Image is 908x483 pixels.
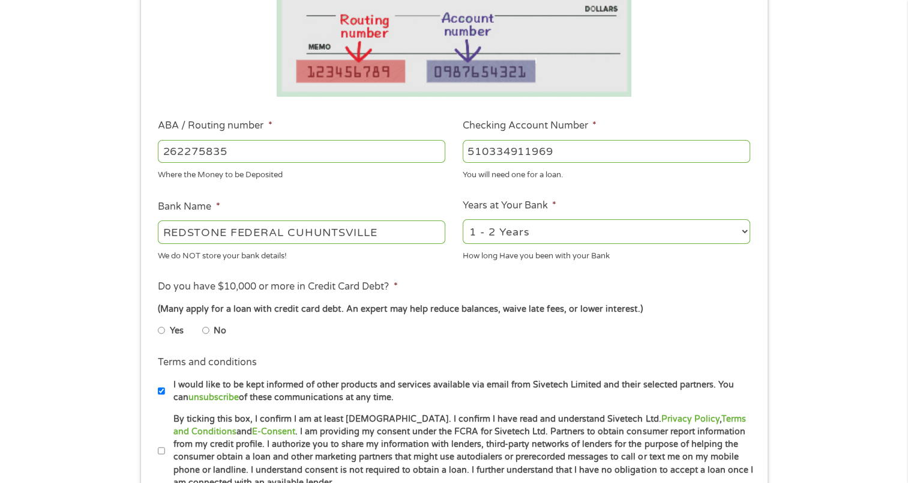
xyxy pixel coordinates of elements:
[463,246,750,262] div: How long Have you been with your Bank
[252,427,295,437] a: E-Consent
[173,414,745,437] a: Terms and Conditions
[158,356,257,369] label: Terms and conditions
[661,414,719,424] a: Privacy Policy
[158,140,445,163] input: 263177916
[165,378,754,404] label: I would like to be kept informed of other products and services available via email from Sivetech...
[158,303,750,316] div: (Many apply for a loan with credit card debt. An expert may help reduce balances, waive late fees...
[463,140,750,163] input: 345634636
[158,165,445,181] div: Where the Money to be Deposited
[158,201,220,213] label: Bank Name
[158,120,272,132] label: ABA / Routing number
[188,392,239,402] a: unsubscribe
[463,120,597,132] label: Checking Account Number
[158,281,397,293] label: Do you have $10,000 or more in Credit Card Debt?
[463,165,750,181] div: You will need one for a loan.
[158,246,445,262] div: We do NOT store your bank details!
[170,324,184,338] label: Yes
[214,324,226,338] label: No
[463,199,556,212] label: Years at Your Bank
